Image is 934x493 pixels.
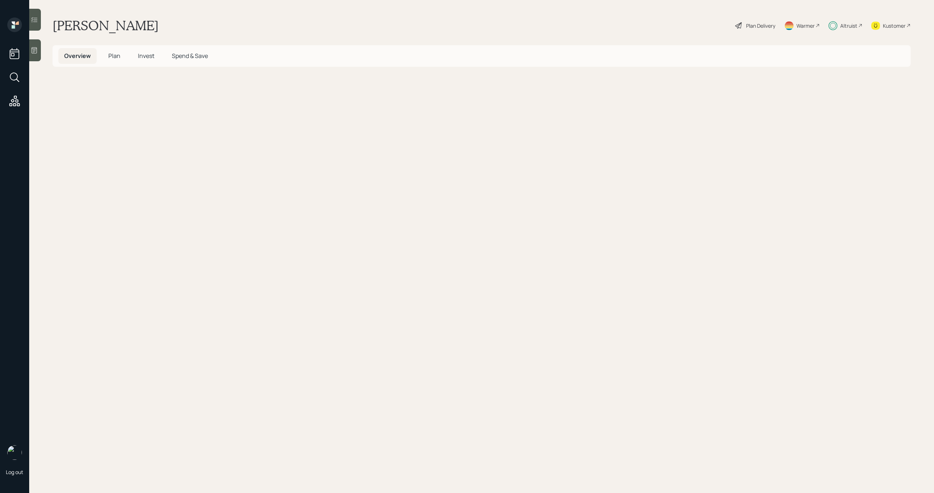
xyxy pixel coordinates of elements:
[840,22,857,30] div: Altruist
[6,469,23,475] div: Log out
[796,22,815,30] div: Warmer
[7,445,22,460] img: michael-russo-headshot.png
[108,52,120,60] span: Plan
[883,22,906,30] div: Kustomer
[64,52,91,60] span: Overview
[172,52,208,60] span: Spend & Save
[138,52,154,60] span: Invest
[746,22,775,30] div: Plan Delivery
[53,18,159,34] h1: [PERSON_NAME]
